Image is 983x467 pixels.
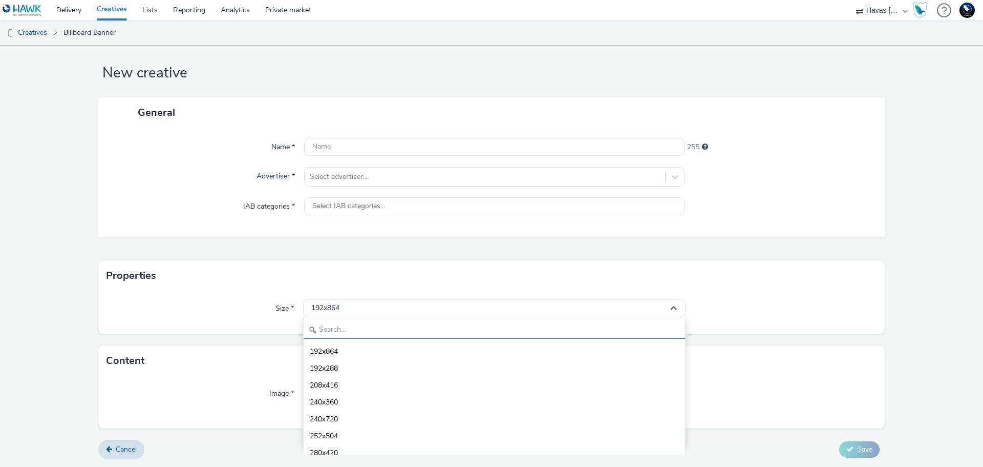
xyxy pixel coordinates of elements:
a: Billboard Banner [58,21,121,45]
span: 192x288 [310,363,338,374]
span: Save [857,444,872,454]
input: Name [304,138,685,156]
label: Name * [267,138,299,152]
h1: New creative [98,64,885,83]
button: Save [839,441,880,458]
span: Select IAB categories... [312,202,385,211]
span: 192x864 [311,304,339,313]
label: Image * [265,384,298,399]
a: Hawk Academy [912,2,932,18]
label: Size * [271,299,298,314]
span: General [138,106,175,119]
a: Cancel [98,440,144,459]
input: Search... [304,321,685,339]
span: 240x720 [310,414,338,424]
span: 192x864 [310,347,338,357]
img: undefined Logo [3,4,42,17]
span: 208x416 [310,380,338,391]
h3: Properties [106,268,156,283]
span: 255 [687,142,699,152]
label: IAB categories * [239,197,299,212]
h3: Content [106,353,144,369]
span: 252x504 [310,431,338,441]
img: Hawk Academy [912,2,928,18]
span: 240x360 [310,397,338,408]
img: Support Hawk [959,3,975,18]
div: Maximum 255 characters [702,142,708,152]
img: dooh [5,28,15,38]
span: 280x420 [310,448,338,458]
label: Advertiser * [252,167,299,181]
span: Cancel [116,444,137,454]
